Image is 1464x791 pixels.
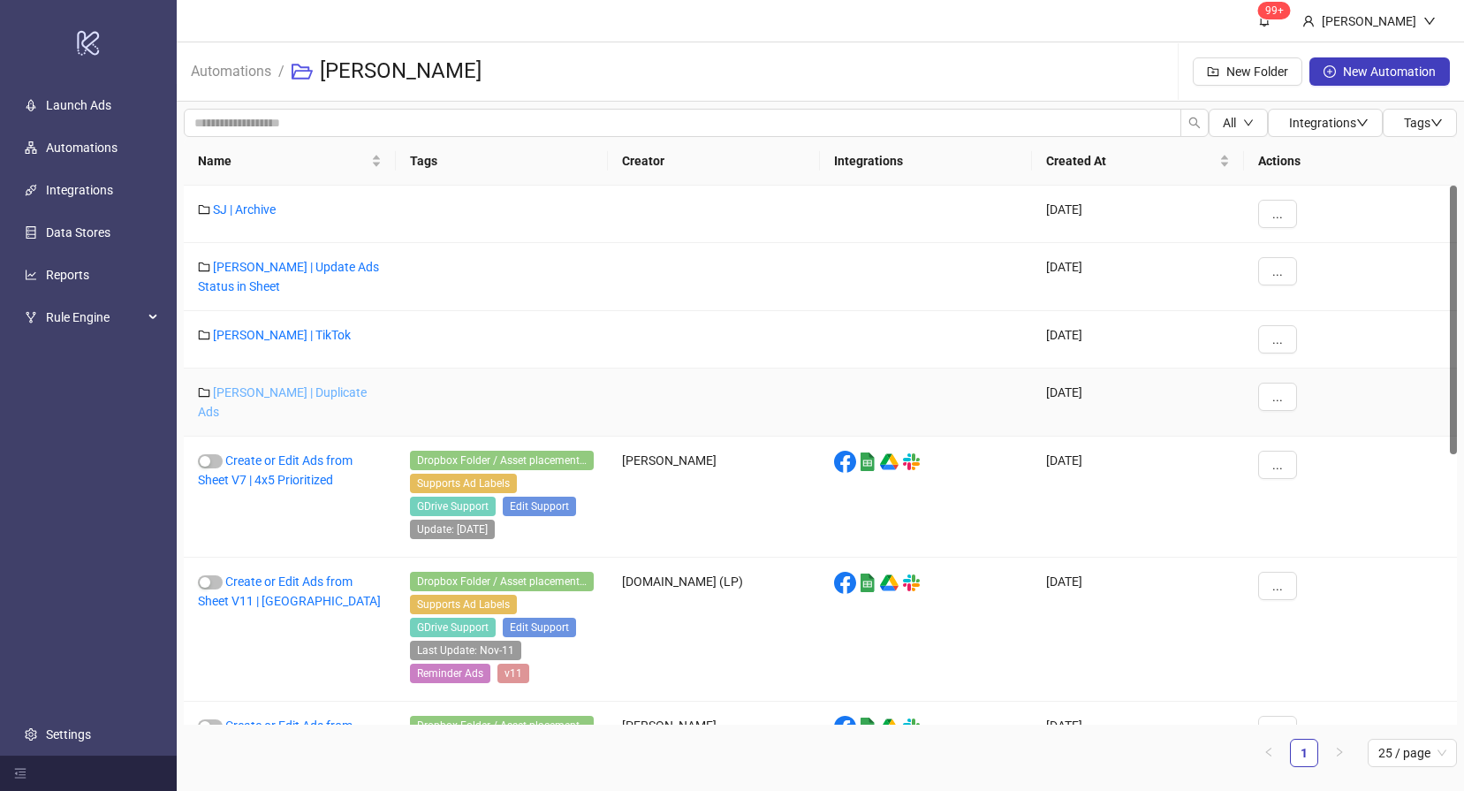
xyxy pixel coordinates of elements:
[1423,15,1436,27] span: down
[608,137,820,186] th: Creator
[1258,14,1271,27] span: bell
[410,497,496,516] span: GDrive Support
[497,664,529,683] span: v11
[1324,65,1336,78] span: plus-circle
[1272,458,1283,472] span: ...
[410,641,521,660] span: Last Update: Nov-11
[410,474,517,493] span: Supports Ad Labels
[1032,558,1244,702] div: [DATE]
[198,261,210,273] span: folder
[1258,451,1297,479] button: ...
[1046,151,1216,171] span: Created At
[1272,579,1283,593] span: ...
[608,437,820,558] div: [PERSON_NAME]
[1272,723,1283,737] span: ...
[1193,57,1302,86] button: New Folder
[396,137,608,186] th: Tags
[1032,369,1244,437] div: [DATE]
[198,453,353,487] a: Create or Edit Ads from Sheet V7 | 4x5 Prioritized
[46,300,143,335] span: Rule Engine
[1368,739,1457,767] div: Page Size
[46,727,91,742] a: Settings
[410,595,517,614] span: Supports Ad Labels
[410,618,496,637] span: GDrive Support
[1325,739,1354,767] button: right
[46,225,110,240] a: Data Stores
[1430,117,1443,129] span: down
[198,719,381,752] a: Create or Edit Ads from Sheet V11 | [GEOGRAPHIC_DATA]
[1258,716,1297,744] button: ...
[1289,116,1369,130] span: Integrations
[1209,109,1268,137] button: Alldown
[1272,207,1283,221] span: ...
[1255,739,1283,767] li: Previous Page
[1272,264,1283,278] span: ...
[292,61,313,82] span: folder-open
[1315,11,1423,31] div: [PERSON_NAME]
[1404,116,1443,130] span: Tags
[410,520,495,539] span: Update: 21-10-2024
[410,664,490,683] span: Reminder Ads
[1268,109,1383,137] button: Integrationsdown
[1032,243,1244,311] div: [DATE]
[503,497,576,516] span: Edit Support
[1223,116,1236,130] span: All
[1032,437,1244,558] div: [DATE]
[1188,117,1201,129] span: search
[14,767,27,780] span: menu-fold
[320,57,482,86] h3: [PERSON_NAME]
[198,203,210,216] span: folder
[410,572,594,591] span: Dropbox Folder / Asset placement detection
[1032,137,1244,186] th: Created At
[1258,257,1297,285] button: ...
[1356,117,1369,129] span: down
[1325,739,1354,767] li: Next Page
[1244,137,1457,186] th: Actions
[1258,200,1297,228] button: ...
[184,137,396,186] th: Name
[1258,383,1297,411] button: ...
[1258,572,1297,600] button: ...
[1383,109,1457,137] button: Tagsdown
[1243,118,1254,128] span: down
[410,716,594,735] span: Dropbox Folder / Asset placement detection
[1291,740,1317,766] a: 1
[1263,747,1274,757] span: left
[187,60,275,80] a: Automations
[1226,65,1288,79] span: New Folder
[1309,57,1450,86] button: New Automation
[46,183,113,197] a: Integrations
[1302,15,1315,27] span: user
[278,43,284,100] li: /
[198,386,210,399] span: folder
[25,311,37,323] span: fork
[198,260,379,293] a: [PERSON_NAME] | Update Ads Status in Sheet
[410,451,594,470] span: Dropbox Folder / Asset placement detection
[608,558,820,702] div: [DOMAIN_NAME] (LP)
[1334,747,1345,757] span: right
[213,202,276,217] a: SJ | Archive
[198,574,381,608] a: Create or Edit Ads from Sheet V11 | [GEOGRAPHIC_DATA]
[198,329,210,341] span: folder
[1207,65,1219,78] span: folder-add
[1258,2,1291,19] sup: 1437
[503,618,576,637] span: Edit Support
[820,137,1032,186] th: Integrations
[1258,325,1297,354] button: ...
[1290,739,1318,767] li: 1
[1272,332,1283,346] span: ...
[1343,65,1436,79] span: New Automation
[198,151,368,171] span: Name
[213,328,351,342] a: [PERSON_NAME] | TikTok
[1032,311,1244,369] div: [DATE]
[46,98,111,112] a: Launch Ads
[46,268,89,282] a: Reports
[46,141,118,155] a: Automations
[1272,390,1283,404] span: ...
[198,385,367,419] a: [PERSON_NAME] | Duplicate Ads
[1378,740,1446,766] span: 25 / page
[1255,739,1283,767] button: left
[1032,186,1244,243] div: [DATE]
